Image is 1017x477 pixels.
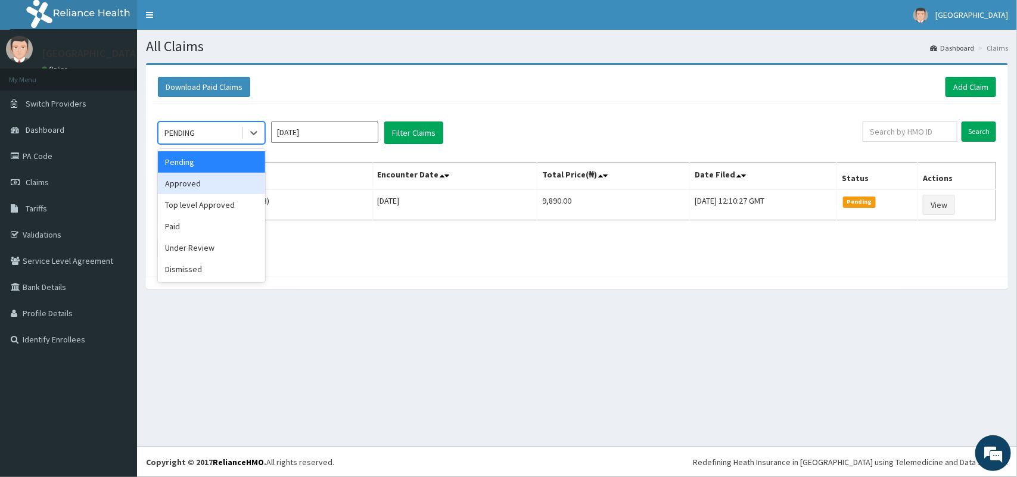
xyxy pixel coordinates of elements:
span: Pending [843,197,876,207]
button: Filter Claims [384,121,443,144]
div: Paid [158,216,265,237]
input: Search by HMO ID [863,121,957,142]
td: [PERSON_NAME] (VFI/10016/B) [158,189,373,220]
a: RelianceHMO [213,457,264,467]
td: [DATE] [372,189,537,220]
button: Download Paid Claims [158,77,250,97]
span: Tariffs [26,203,47,214]
div: Top level Approved [158,194,265,216]
div: Pending [158,151,265,173]
th: Actions [918,163,996,190]
input: Search [962,121,996,142]
td: 9,890.00 [537,189,690,220]
footer: All rights reserved. [137,447,1017,477]
div: Under Review [158,237,265,258]
a: Online [42,65,70,73]
p: [GEOGRAPHIC_DATA] [42,48,140,59]
img: User Image [6,36,33,63]
a: View [923,195,955,215]
a: Dashboard [930,43,974,53]
div: Dismissed [158,258,265,280]
textarea: Type your message and hit 'Enter' [6,325,227,367]
h1: All Claims [146,39,1008,54]
div: Minimize live chat window [195,6,224,35]
th: Name [158,163,373,190]
div: Chat with us now [62,67,200,82]
input: Select Month and Year [271,121,378,143]
div: Redefining Heath Insurance in [GEOGRAPHIC_DATA] using Telemedicine and Data Science! [693,456,1008,468]
img: User Image [913,8,928,23]
strong: Copyright © 2017 . [146,457,266,467]
div: PENDING [164,127,195,139]
span: Claims [26,177,49,188]
span: We're online! [69,150,164,270]
li: Claims [975,43,1008,53]
th: Encounter Date [372,163,537,190]
th: Date Filed [690,163,837,190]
th: Status [837,163,918,190]
div: Approved [158,173,265,194]
a: Add Claim [946,77,996,97]
th: Total Price(₦) [537,163,690,190]
td: [DATE] 12:10:27 GMT [690,189,837,220]
span: [GEOGRAPHIC_DATA] [935,10,1008,20]
img: d_794563401_company_1708531726252_794563401 [22,60,48,89]
span: Switch Providers [26,98,86,109]
span: Dashboard [26,124,64,135]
